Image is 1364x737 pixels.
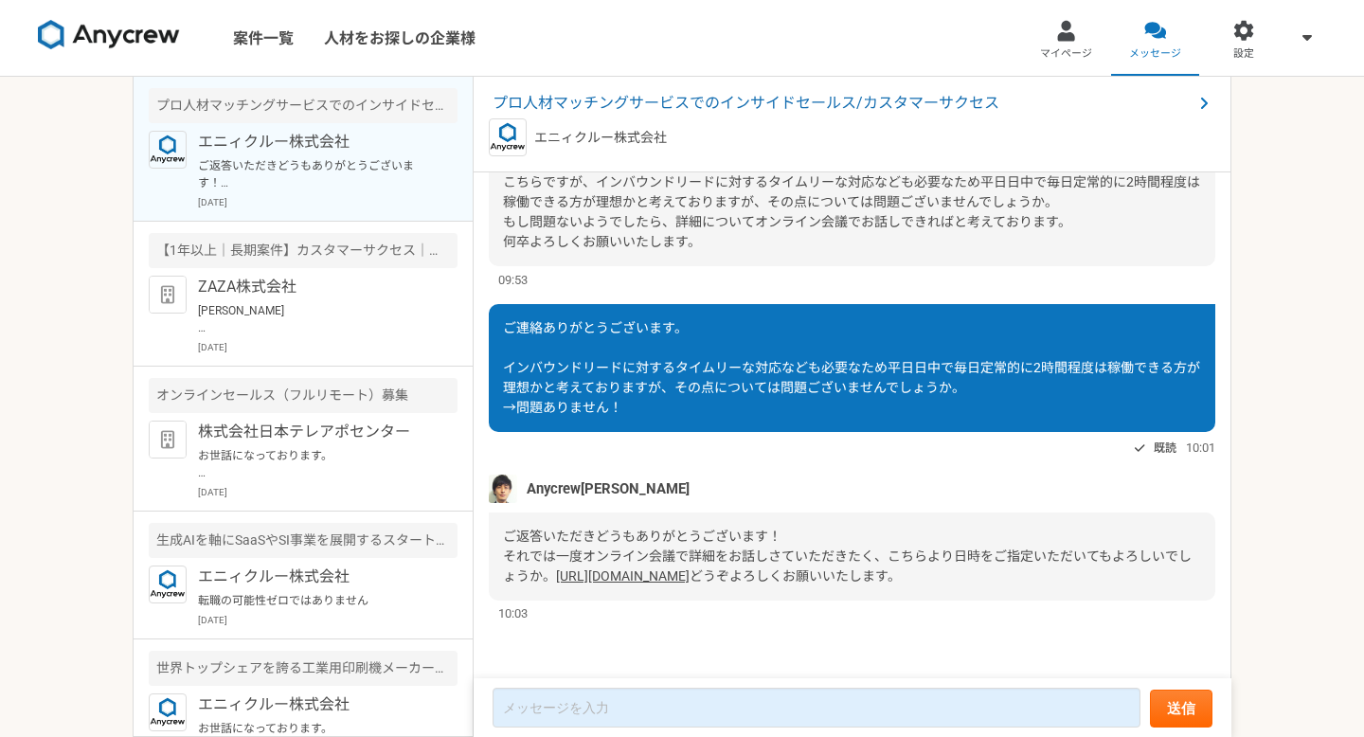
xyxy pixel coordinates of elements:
img: logo_text_blue_01.png [489,118,527,156]
span: プロ人材マッチングサービスでのインサイドセールス/カスタマーサクセス [493,92,1193,115]
p: エニィクルー株式会社 [198,693,432,716]
div: 生成AIを軸にSaaSやSI事業を展開するスタートアップ エンタープライズ営業 [149,523,458,558]
span: マイページ [1040,46,1092,62]
div: オンラインセールス（フルリモート）募集 [149,378,458,413]
img: 8DqYSo04kwAAAAASUVORK5CYII= [38,20,180,50]
span: 10:03 [498,604,528,622]
div: 【1年以上｜長期案件】カスタマーサクセス｜法人営業経験1年〜｜フルリモ◎ [149,233,458,268]
span: 09:53 [498,271,528,289]
span: ご返答いただきどうもありがとうございます！ それでは一度オンライン会議で詳細をお話しさていただきたく、こちらより日時をご指定いただいてもよろしいでしょうか。 [503,529,1192,584]
img: logo_text_blue_01.png [149,131,187,169]
span: メッセージ [1129,46,1181,62]
p: [DATE] [198,613,458,627]
span: どうぞよろしくお願いいたします。 [690,568,901,584]
span: Anycrew[PERSON_NAME] [527,478,690,499]
div: 世界トップシェアを誇る工業用印刷機メーカー 営業顧問（1,2社のみの紹介も歓迎） [149,651,458,686]
img: naoya%E3%81%AE%E3%82%B3%E3%83%92%E3%82%9A%E3%83%BC.jpeg [489,475,517,503]
p: [DATE] [198,340,458,354]
p: お世話になっております。 プロフィール拝見してとても魅力的なご経歴で、 ぜひ一度、弊社面談をお願いできないでしょうか？ [URL][DOMAIN_NAME][DOMAIN_NAME] 当社ですが... [198,447,432,481]
img: logo_text_blue_01.png [149,566,187,603]
p: ご返答いただきどうもありがとうございます！ それでは一度オンライン会議で詳細をお話しさていただきたく、こちらより日時をご指定いただいてもよろしいでしょうか。 [URL][DOMAIN_NAME]... [198,157,432,191]
p: [PERSON_NAME] お世話になっております。 ZAZA株式会社の[PERSON_NAME]でございます。 本日、下記日程にて面談のお時間を頂戴しております。 === 日時：[DATE] ... [198,302,432,336]
img: logo_text_blue_01.png [149,693,187,731]
img: default_org_logo-42cde973f59100197ec2c8e796e4974ac8490bb5b08a0eb061ff975e4574aa76.png [149,276,187,314]
div: プロ人材マッチングサービスでのインサイドセールス/カスタマーサクセス [149,88,458,123]
button: 送信 [1150,690,1212,728]
a: [URL][DOMAIN_NAME] [556,568,690,584]
span: 既読 [1154,437,1176,459]
p: [DATE] [198,195,458,209]
p: 株式会社日本テレアポセンター [198,421,432,443]
p: エニィクルー株式会社 [534,128,667,148]
span: 10:01 [1186,439,1215,457]
p: ZAZA株式会社 [198,276,432,298]
span: はじめまして。エニィクルー株式会社の[PERSON_NAME]と申します。 こちらの案件にご興味お持ちくださり、誠にありがとうございます。 こちらですが、インバウンドリードに対するタイムリーな対... [503,135,1200,249]
img: default_org_logo-42cde973f59100197ec2c8e796e4974ac8490bb5b08a0eb061ff975e4574aa76.png [149,421,187,458]
span: ご連絡ありがとうございます。 インバウンドリードに対するタイムリーな対応なども必要なため平日日中で毎日定常的に2時間程度は稼働できる方が理想かと考えておりますが、その点については問題ございません... [503,320,1200,415]
p: エニィクルー株式会社 [198,566,432,588]
p: [DATE] [198,485,458,499]
span: 設定 [1233,46,1254,62]
p: エニィクルー株式会社 [198,131,432,153]
p: 転職の可能性ゼロではありません [198,592,432,609]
